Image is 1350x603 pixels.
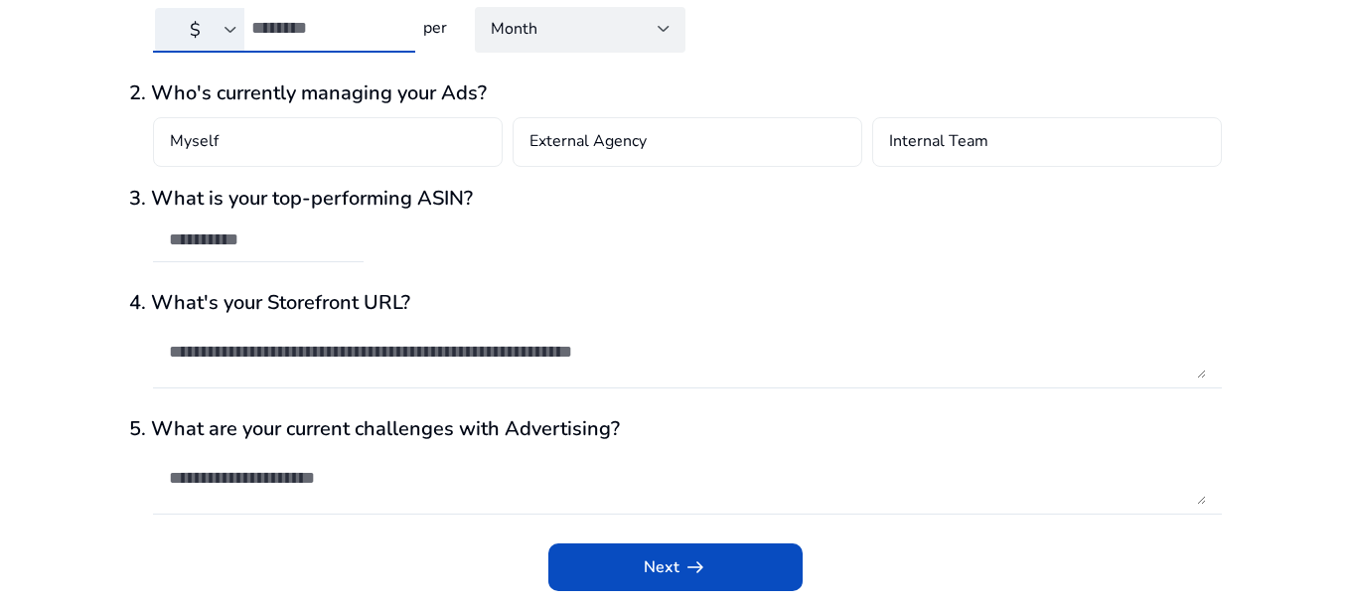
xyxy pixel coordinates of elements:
span: $ [190,18,201,42]
h3: 3. What is your top-performing ASIN? [129,187,1222,211]
span: Next [644,555,707,579]
h4: Internal Team [889,130,988,154]
h3: 5. What are your current challenges with Advertising? [129,417,1222,441]
span: arrow_right_alt [683,555,707,579]
h4: External Agency [529,130,647,154]
span: Month [491,18,537,40]
h4: Myself [170,130,219,154]
button: Nextarrow_right_alt [548,543,803,591]
h3: 4. What's your Storefront URL? [129,291,1222,315]
h4: per [415,19,451,38]
h3: 2. Who's currently managing your Ads? [129,81,1222,105]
